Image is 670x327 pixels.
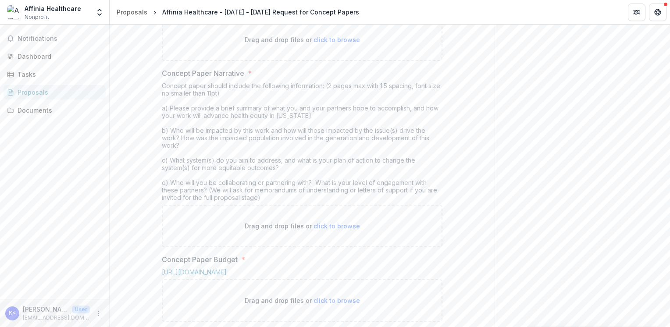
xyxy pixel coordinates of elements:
a: [URL][DOMAIN_NAME] [162,268,227,276]
p: [EMAIL_ADDRESS][DOMAIN_NAME] [23,314,90,322]
img: Affinia Healthcare [7,5,21,19]
span: click to browse [314,36,360,43]
button: Partners [628,4,645,21]
p: User [72,306,90,313]
a: Tasks [4,67,106,82]
a: Proposals [4,85,106,100]
div: Concept paper should include the following information: (2 pages max with 1.5 spacing, font size ... [162,82,442,205]
div: Affinia Healthcare [25,4,81,13]
p: Drag and drop files or [245,35,360,44]
p: Drag and drop files or [245,296,360,305]
button: More [93,308,104,319]
p: Concept Paper Narrative [162,68,244,78]
span: click to browse [314,222,360,230]
div: Tasks [18,70,99,79]
a: Documents [4,103,106,117]
p: Concept Paper Budget [162,254,238,265]
button: Get Help [649,4,666,21]
span: Notifications [18,35,102,43]
div: Affinia Healthcare - [DATE] - [DATE] Request for Concept Papers [162,7,359,17]
button: Open entity switcher [93,4,106,21]
p: [PERSON_NAME] <[EMAIL_ADDRESS][DOMAIN_NAME]> [23,305,68,314]
div: Kyaw Zin <kyawzin@affiniahealthcare.org> [9,310,16,316]
a: Dashboard [4,49,106,64]
div: Documents [18,106,99,115]
button: Notifications [4,32,106,46]
p: Drag and drop files or [245,221,360,231]
a: Proposals [113,6,151,18]
span: Nonprofit [25,13,49,21]
div: Dashboard [18,52,99,61]
div: Proposals [117,7,147,17]
span: click to browse [314,297,360,304]
nav: breadcrumb [113,6,363,18]
div: Proposals [18,88,99,97]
